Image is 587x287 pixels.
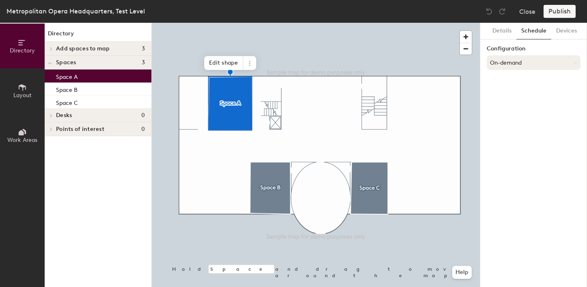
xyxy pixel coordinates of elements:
[56,84,78,93] p: Space B
[488,23,516,39] button: Details
[141,112,145,119] span: 0
[141,126,145,133] span: 0
[6,6,145,16] div: Metropolitan Opera Headquarters, Test Level
[485,7,493,15] img: Undo
[56,71,78,80] p: Space A
[56,126,104,133] span: Points of interest
[487,46,581,52] label: Configuration
[519,5,535,18] button: Close
[498,7,506,15] img: Redo
[56,59,76,66] span: Spaces
[7,137,37,143] span: Work Areas
[10,47,35,54] span: Directory
[142,59,145,66] span: 3
[45,29,151,42] h1: Directory
[551,23,582,39] button: Devices
[56,46,110,52] span: Add spaces to map
[56,97,78,107] p: Space C
[487,55,581,70] button: On-demand
[204,56,243,70] span: Edit shape
[13,92,32,99] span: Layout
[516,23,551,39] button: Schedule
[56,112,72,119] span: Desks
[142,46,145,52] span: 3
[452,266,472,279] button: Help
